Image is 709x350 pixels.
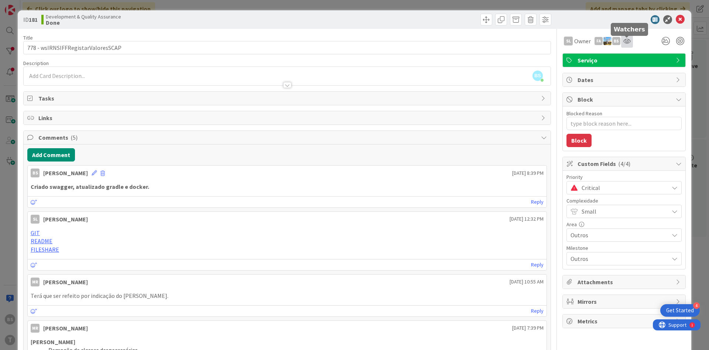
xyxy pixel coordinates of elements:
[31,278,40,286] div: MR
[23,15,38,24] span: ID
[29,16,38,23] b: 181
[16,1,34,10] span: Support
[571,230,665,240] span: Outros
[578,95,672,104] span: Block
[31,237,52,245] a: README
[612,37,620,45] div: BS
[614,26,645,33] h5: Watchers
[531,306,544,316] a: Reply
[27,148,75,162] button: Add Comment
[531,260,544,269] a: Reply
[23,34,33,41] label: Title
[38,94,537,103] span: Tasks
[578,317,672,326] span: Metrics
[595,37,603,45] div: FA
[43,169,88,177] div: [PERSON_NAME]
[566,110,602,117] label: Blocked Reason
[46,14,121,20] span: Development & Quality Assurance
[512,324,544,332] span: [DATE] 7:39 PM
[574,37,591,45] span: Owner
[510,278,544,286] span: [DATE] 10:55 AM
[46,20,121,26] b: Done
[582,183,665,193] span: Critical
[578,297,672,306] span: Mirrors
[618,160,630,167] span: ( 4/4 )
[71,134,78,141] span: ( 5 )
[566,174,682,180] div: Priority
[578,159,672,168] span: Custom Fields
[566,222,682,227] div: Area
[31,183,149,190] strong: Criado swagger, atualizado gradle e docker.
[660,304,700,317] div: Open Get Started checklist, remaining modules: 4
[31,292,544,300] p: Terá que ser refeito por indicação do [PERSON_NAME].
[38,133,537,142] span: Comments
[693,302,700,309] div: 4
[512,169,544,177] span: [DATE] 8:39 PM
[531,197,544,207] a: Reply
[38,3,40,9] div: 1
[564,37,573,45] div: SL
[43,215,88,224] div: [PERSON_NAME]
[31,324,40,333] div: MR
[31,169,40,177] div: BS
[578,75,672,84] span: Dates
[603,37,612,45] img: DG
[582,206,665,217] span: Small
[510,215,544,223] span: [DATE] 12:32 PM
[571,254,665,264] span: Outros
[532,71,543,81] span: BS
[566,134,592,147] button: Block
[566,245,682,251] div: Milestone
[566,198,682,203] div: Complexidade
[578,56,672,65] span: Serviço
[43,278,88,286] div: [PERSON_NAME]
[31,229,40,237] a: GIT
[23,60,49,67] span: Description
[23,41,551,54] input: type card name here...
[31,215,40,224] div: SL
[38,113,537,122] span: Links
[666,307,694,314] div: Get Started
[43,324,88,333] div: [PERSON_NAME]
[578,278,672,286] span: Attachments
[31,246,59,253] a: FILESHARE
[31,338,75,346] strong: [PERSON_NAME]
